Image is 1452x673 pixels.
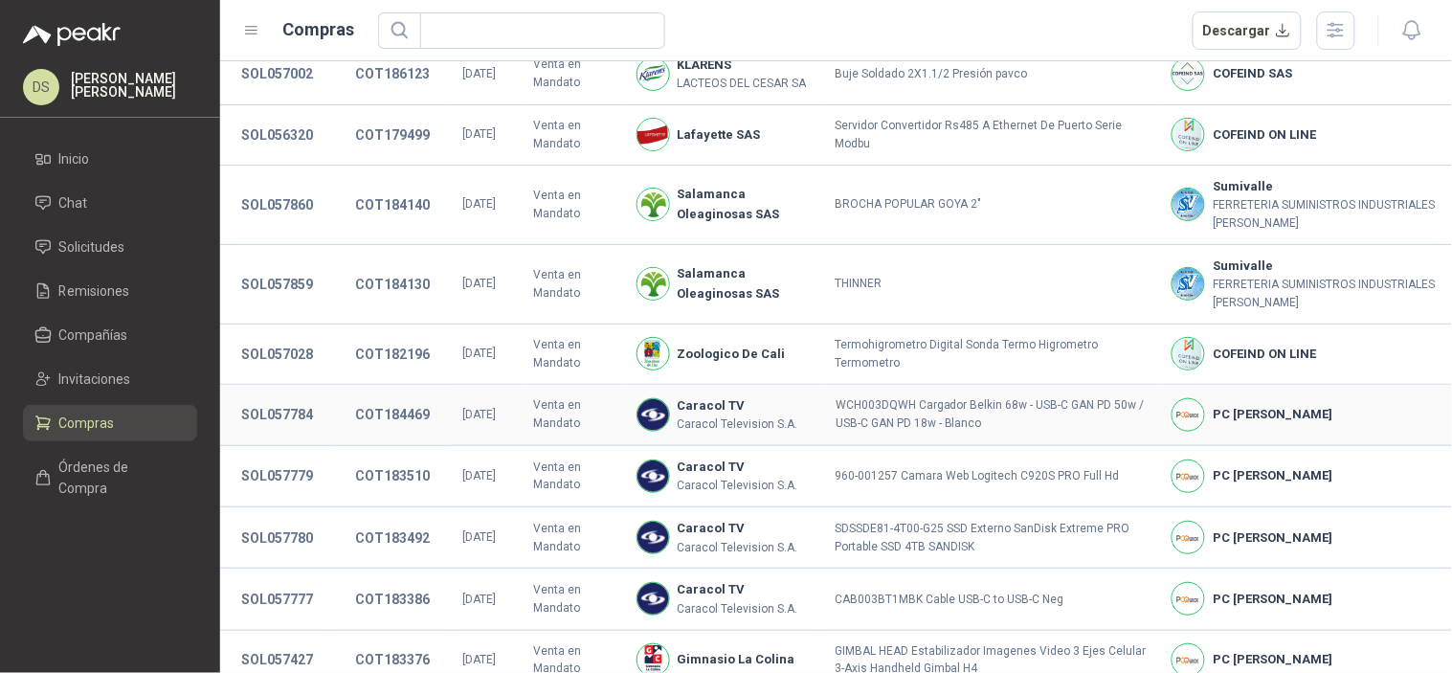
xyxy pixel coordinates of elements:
[523,325,625,385] td: Venta en Mandato
[462,127,496,141] span: [DATE]
[462,67,496,80] span: [DATE]
[678,477,798,495] p: Caracol Television S.A.
[678,396,798,415] b: Caracol TV
[346,397,439,432] button: COT184469
[71,72,197,99] p: [PERSON_NAME] [PERSON_NAME]
[59,369,131,390] span: Invitaciones
[1213,405,1332,424] b: PC [PERSON_NAME]
[637,460,669,492] img: Company Logo
[678,415,798,434] p: Caracol Television S.A.
[1213,650,1332,669] b: PC [PERSON_NAME]
[523,166,625,245] td: Venta en Mandato
[232,118,323,152] button: SOL056320
[59,413,115,434] span: Compras
[637,268,669,300] img: Company Logo
[523,44,625,105] td: Venta en Mandato
[523,569,625,630] td: Venta en Mandato
[1213,466,1332,485] b: PC [PERSON_NAME]
[523,507,625,569] td: Venta en Mandato
[23,185,197,221] a: Chat
[678,458,798,477] b: Caracol TV
[1213,528,1332,548] b: PC [PERSON_NAME]
[824,385,1161,446] td: WCH003DQWH Cargador Belkin 68w - USB-C GAN PD 50w / USB-C GAN PD 18w - Blanco
[637,189,669,220] img: Company Logo
[59,457,179,499] span: Órdenes de Compra
[637,338,669,370] img: Company Logo
[1173,58,1204,90] img: Company Logo
[1173,268,1204,300] img: Company Logo
[462,197,496,211] span: [DATE]
[23,273,197,309] a: Remisiones
[23,361,197,397] a: Invitaciones
[23,229,197,265] a: Solicitudes
[678,125,761,145] b: Lafayette SAS
[23,449,197,506] a: Órdenes de Compra
[1173,583,1204,615] img: Company Logo
[523,245,625,325] td: Venta en Mandato
[1213,276,1441,312] p: FERRETERIA SUMINISTROS INDUSTRIALES [PERSON_NAME]
[23,317,197,353] a: Compañías
[637,58,669,90] img: Company Logo
[1213,64,1292,83] b: COFEIND SAS
[678,539,798,557] p: Caracol Television S.A.
[232,337,323,371] button: SOL057028
[824,44,1161,105] td: Buje Soldado 2X1.1/2 Presión pavco
[1213,177,1441,196] b: Sumivalle
[346,521,439,555] button: COT183492
[824,245,1161,325] td: THINNER
[59,192,88,213] span: Chat
[462,593,496,606] span: [DATE]
[23,69,59,105] div: DS
[678,519,798,538] b: Caracol TV
[59,148,90,169] span: Inicio
[23,23,121,46] img: Logo peakr
[232,582,323,617] button: SOL057777
[232,267,323,302] button: SOL057859
[23,141,197,177] a: Inicio
[637,522,669,553] img: Company Logo
[23,405,197,441] a: Compras
[346,337,439,371] button: COT182196
[462,469,496,482] span: [DATE]
[1173,338,1204,370] img: Company Logo
[1213,590,1332,609] b: PC [PERSON_NAME]
[824,166,1161,245] td: BROCHA POPULAR GOYA 2"
[1213,125,1316,145] b: COFEIND ON LINE
[59,325,128,346] span: Compañías
[59,280,130,302] span: Remisiones
[1213,196,1441,233] p: FERRETERIA SUMINISTROS INDUSTRIALES [PERSON_NAME]
[637,119,669,150] img: Company Logo
[678,185,813,224] b: Salamanca Oleaginosas SAS
[1173,522,1204,553] img: Company Logo
[462,347,496,360] span: [DATE]
[1213,257,1441,276] b: Sumivalle
[232,188,323,222] button: SOL057860
[678,650,795,669] b: Gimnasio La Colina
[824,569,1161,630] td: CAB003BT1MBK Cable USB-C to USB-C Neg
[346,582,439,617] button: COT183386
[678,580,798,599] b: Caracol TV
[824,446,1161,507] td: 960-001257 Camara Web Logitech C920S PRO Full Hd
[678,75,807,93] p: LACTEOS DEL CESAR SA
[462,530,496,544] span: [DATE]
[523,446,625,507] td: Venta en Mandato
[678,264,813,303] b: Salamanca Oleaginosas SAS
[678,345,786,364] b: Zoologico De Cali
[1173,460,1204,492] img: Company Logo
[346,188,439,222] button: COT184140
[346,56,439,91] button: COT186123
[1173,189,1204,220] img: Company Logo
[346,267,439,302] button: COT184130
[346,118,439,152] button: COT179499
[637,583,669,615] img: Company Logo
[523,105,625,166] td: Venta en Mandato
[232,521,323,555] button: SOL057780
[824,325,1161,385] td: Termohigrometro Digital Sonda Termo Higrometro Termometro
[232,56,323,91] button: SOL057002
[283,16,355,43] h1: Compras
[232,397,323,432] button: SOL057784
[462,277,496,290] span: [DATE]
[1193,11,1303,50] button: Descargar
[637,399,669,431] img: Company Logo
[824,105,1161,166] td: Servidor Convertidor Rs485 A Ethernet De Puerto Serie Modbu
